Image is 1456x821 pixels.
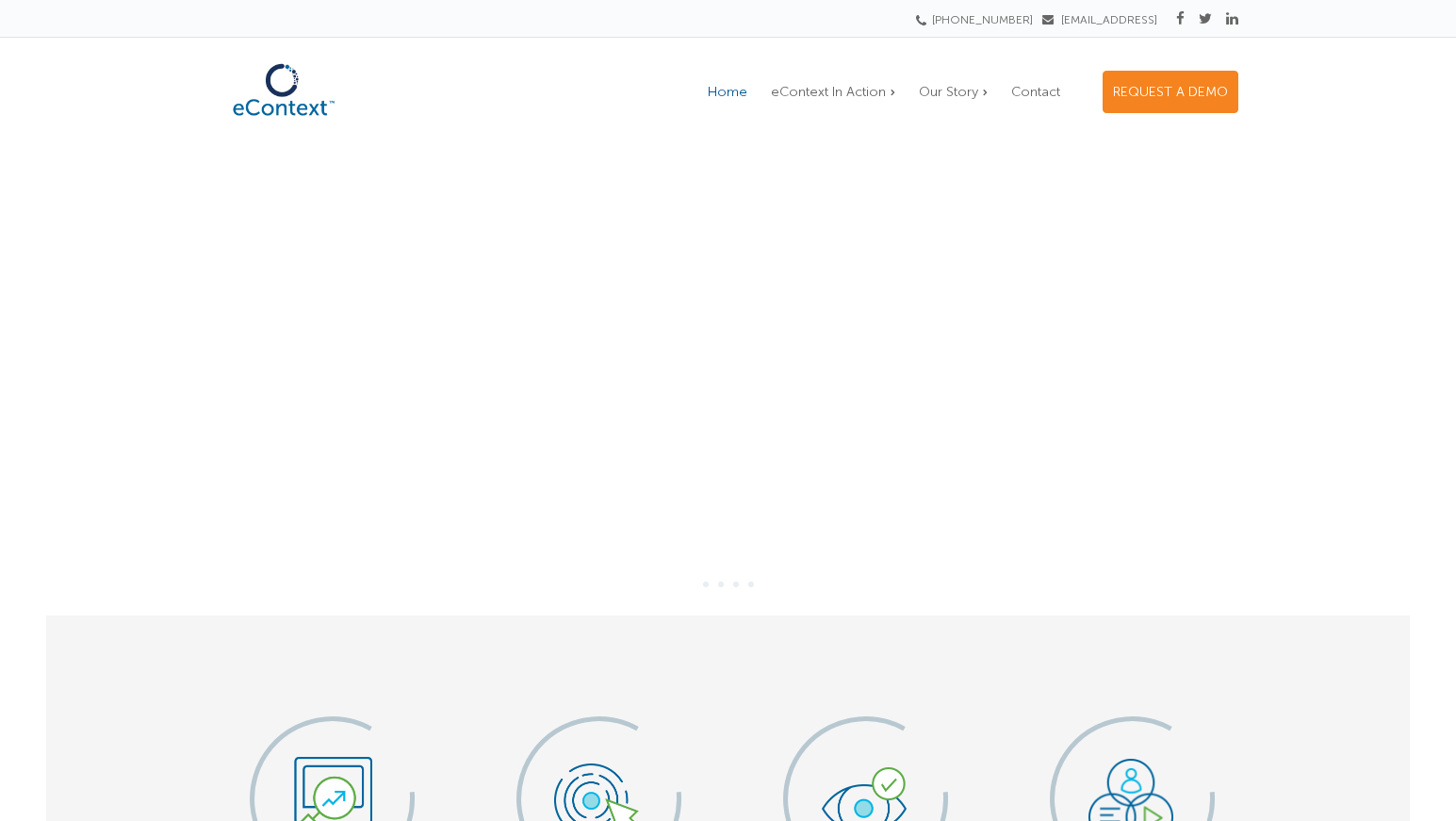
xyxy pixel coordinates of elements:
[919,84,978,100] span: Our Story
[218,54,350,126] img: eContext
[708,84,747,100] span: Home
[1113,84,1228,100] span: REQUEST A DEMO
[1176,10,1185,27] a: Facebook
[698,72,757,112] a: Home
[1042,13,1157,26] a: [EMAIL_ADDRESS]
[1011,84,1060,100] span: Contact
[1226,10,1238,27] a: Linkedin
[922,13,1033,26] a: [PHONE_NUMBER]
[218,110,350,131] a: eContext
[1199,10,1212,27] a: Twitter
[1103,71,1238,113] a: REQUEST A DEMO
[1002,72,1070,112] a: Contact
[771,84,886,100] span: eContext In Action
